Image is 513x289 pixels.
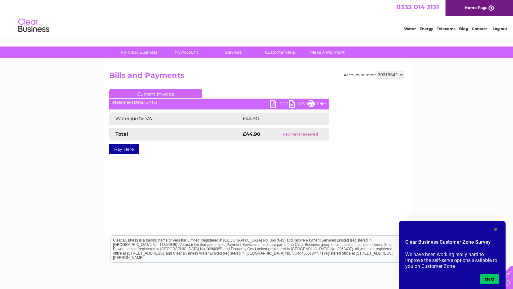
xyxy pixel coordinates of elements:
[480,274,499,284] button: Next question
[405,226,499,284] div: Clear Business Customer Zone Survey
[289,100,307,109] a: CSV
[109,113,241,125] td: Water @ 0% VAT
[109,100,329,104] div: [DATE]
[492,226,499,233] button: Hide survey
[404,26,416,31] a: Water
[109,144,139,154] a: Pay Here
[472,26,487,31] a: Contact
[161,47,212,58] a: My Account
[208,47,259,58] a: Services
[243,131,260,137] strong: £44.90
[109,89,202,98] a: Current Invoice
[111,3,403,30] div: Clear Business is a trading name of Verastar Limited (registered in [GEOGRAPHIC_DATA] No. 3667643...
[307,100,326,109] a: Print
[114,47,165,58] a: My Clear Business
[493,26,507,31] a: Log out
[115,131,128,137] strong: Total
[437,26,455,31] a: Telecoms
[302,47,353,58] a: Make A Payment
[405,238,499,249] h2: Clear Business Customer Zone Survey
[18,16,50,35] img: logo.png
[109,71,404,83] h2: Bills and Payments
[255,47,306,58] a: Customer Help
[405,251,499,269] p: We have been working really hard to improve the self-serve options available to you on Customer Zone
[112,100,144,104] b: Statement Date:
[241,113,317,125] td: £44.90
[420,26,433,31] a: Energy
[272,128,329,140] td: Payment received
[396,3,439,11] a: 0333 014 3131
[270,100,289,109] a: PDF
[459,26,468,31] a: Blog
[344,71,404,78] div: Account number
